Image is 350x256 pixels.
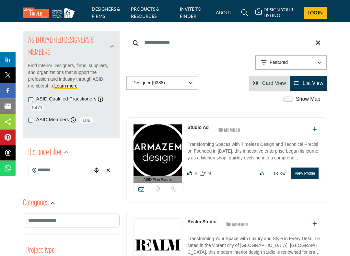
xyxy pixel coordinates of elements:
button: Designer (6388) [126,76,198,90]
div: Clear search location [104,164,113,178]
div: Choose your current location [92,164,101,178]
label: ASID Qualified Practitioners [36,96,97,103]
button: Follow [270,168,290,179]
input: Search Keyword [126,35,327,51]
button: View Profile [291,168,319,180]
button: Like listing [256,168,268,179]
input: Search Location [29,164,92,177]
img: ASID Members Badge Icon [223,220,252,228]
a: Learn more [54,84,77,89]
a: Realm Studio [187,219,216,225]
p: Designer (6388) [132,80,165,87]
a: Transforming Spaces with Timeless Design and Technical Precision Founded in [DATE], this innovati... [187,137,320,163]
a: View List [294,81,323,86]
li: Card View [249,76,290,91]
img: Site Logo [23,7,78,18]
li: List View [290,76,327,91]
a: ASID Firm Partner [134,125,182,183]
span: 189 [79,116,94,124]
span: 4 [195,171,197,176]
a: Search [235,7,252,18]
i: Likes [187,171,192,176]
a: Add To List [312,221,317,227]
p: Find Interior Designers, firms, suppliers, and organizations that support the profession and indu... [28,63,115,90]
img: Studio Ad [134,125,182,177]
label: ASID Members [36,116,69,124]
h2: ASID QUALIFIED DESIGNERS & MEMBERS [28,35,108,59]
a: DESIGNERS & FIRMS [92,6,120,19]
a: Add To List [312,127,317,133]
h2: Distance Filter [28,147,62,159]
span: ASID Firm Partner [144,177,173,183]
span: 5471 [30,104,45,112]
span: 9 [208,171,211,176]
span: Log In [308,10,323,15]
p: Featured [270,60,288,66]
input: ASID Members checkbox [28,118,33,123]
button: Featured [255,56,327,70]
input: ASID Qualified Practitioners checkbox [28,98,33,102]
a: PRODUCTS & RESOURCES [131,6,159,19]
p: Transforming Spaces with Timeless Design and Technical Precision Founded in [DATE], this innovati... [187,141,320,163]
label: Show Map [296,96,321,103]
span: List View [303,81,323,86]
a: View Card [253,81,286,86]
img: ASID Members Badge Icon [215,126,244,134]
a: Studio Ad [187,125,209,130]
a: INVITE TO FINDER [180,6,201,19]
span: Card View [262,81,286,86]
a: ABOUT [216,10,231,15]
button: Log In [304,7,327,19]
p: Studio Ad [187,124,209,131]
div: DESIGN YOUR LISTING [255,7,299,18]
h2: Categories [23,198,49,210]
div: Followers [200,170,211,178]
h5: DESIGN YOUR LISTING [263,7,299,18]
input: Search Category [23,214,120,228]
p: Realm Studio [187,219,216,226]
